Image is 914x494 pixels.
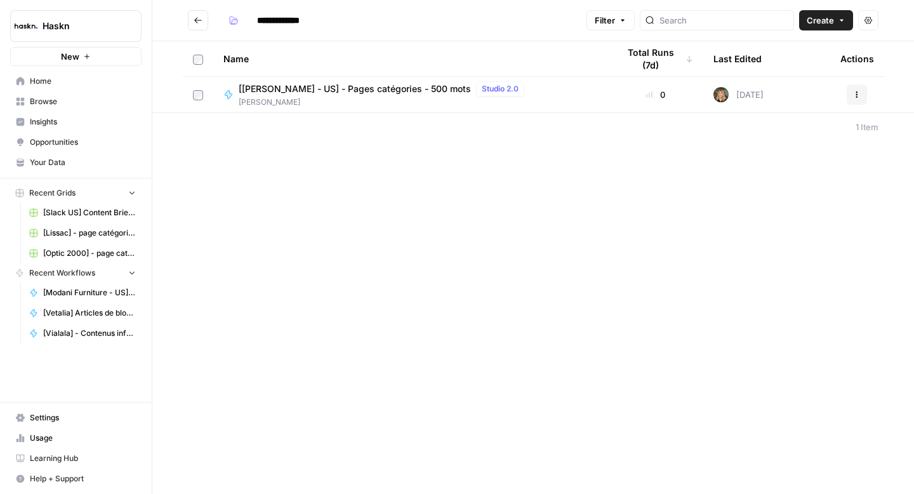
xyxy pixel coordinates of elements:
[713,87,729,102] img: ziyu4k121h9vid6fczkx3ylgkuqx
[10,264,142,283] button: Recent Workflows
[61,50,79,63] span: New
[10,408,142,428] a: Settings
[30,76,136,87] span: Home
[618,88,693,101] div: 0
[239,83,471,95] span: [[PERSON_NAME] - US] - Pages catégories - 500 mots
[30,473,136,484] span: Help + Support
[482,83,519,95] span: Studio 2.0
[43,227,136,239] span: [Lissac] - page catégorie - 300 à 800 mots
[23,203,142,223] a: [Slack US] Content Brief & Content Generation - Creation
[43,287,136,298] span: [Modani Furniture - US] Pages catégories
[618,41,693,76] div: Total Runs (7d)
[15,15,37,37] img: Haskn Logo
[10,152,142,173] a: Your Data
[807,14,834,27] span: Create
[43,20,119,32] span: Haskn
[223,81,598,108] a: [[PERSON_NAME] - US] - Pages catégories - 500 motsStudio 2.0[PERSON_NAME]
[43,207,136,218] span: [Slack US] Content Brief & Content Generation - Creation
[10,112,142,132] a: Insights
[43,307,136,319] span: [Vetalia] Articles de blog - 1000 mots
[30,432,136,444] span: Usage
[23,323,142,344] a: [Vialala] - Contenus informationnels avec FAQ
[29,267,95,279] span: Recent Workflows
[586,10,635,30] button: Filter
[10,448,142,469] a: Learning Hub
[30,453,136,464] span: Learning Hub
[10,47,142,66] button: New
[10,10,142,42] button: Workspace: Haskn
[30,116,136,128] span: Insights
[188,10,208,30] button: Go back
[23,283,142,303] a: [Modani Furniture - US] Pages catégories
[239,97,529,108] span: [PERSON_NAME]
[10,184,142,203] button: Recent Grids
[10,132,142,152] a: Opportunities
[856,121,878,133] div: 1 Item
[29,187,76,199] span: Recent Grids
[10,469,142,489] button: Help + Support
[10,428,142,448] a: Usage
[223,41,598,76] div: Name
[30,412,136,424] span: Settings
[713,41,762,76] div: Last Edited
[30,137,136,148] span: Opportunities
[840,41,874,76] div: Actions
[595,14,615,27] span: Filter
[713,87,764,102] div: [DATE]
[30,96,136,107] span: Browse
[23,303,142,323] a: [Vetalia] Articles de blog - 1000 mots
[10,91,142,112] a: Browse
[30,157,136,168] span: Your Data
[659,14,788,27] input: Search
[23,243,142,264] a: [Optic 2000] - page catégorie + article de blog
[10,71,142,91] a: Home
[43,328,136,339] span: [Vialala] - Contenus informationnels avec FAQ
[799,10,853,30] button: Create
[43,248,136,259] span: [Optic 2000] - page catégorie + article de blog
[23,223,142,243] a: [Lissac] - page catégorie - 300 à 800 mots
